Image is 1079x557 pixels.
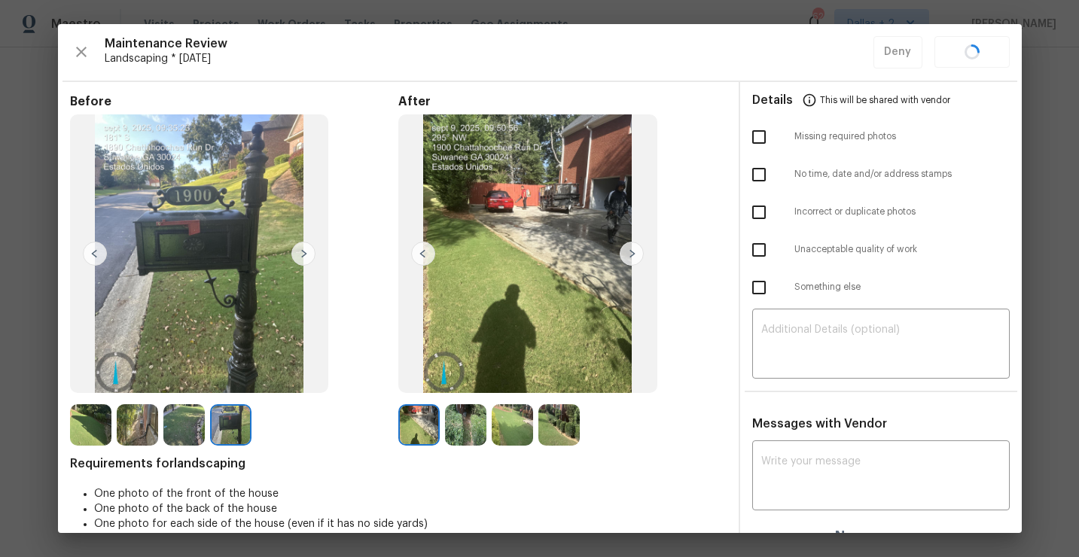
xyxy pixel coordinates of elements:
[740,118,1022,156] div: Missing required photos
[752,82,793,118] span: Details
[620,242,644,266] img: right-chevron-button-url
[794,168,1010,181] span: No time, date and/or address stamps
[794,130,1010,143] span: Missing required photos
[820,82,950,118] span: This will be shared with vendor
[398,94,727,109] span: After
[105,51,873,66] span: Landscaping * [DATE]
[105,36,873,51] span: Maintenance Review
[752,418,887,430] span: Messages with Vendor
[70,456,727,471] span: Requirements for landscaping
[411,242,435,266] img: left-chevron-button-url
[94,516,727,531] li: One photo for each side of the house (even if it has no side yards)
[70,94,398,109] span: Before
[740,193,1022,231] div: Incorrect or duplicate photos
[835,528,926,543] h4: No messages
[740,231,1022,269] div: Unacceptable quality of work
[740,269,1022,306] div: Something else
[794,243,1010,256] span: Unacceptable quality of work
[740,156,1022,193] div: No time, date and/or address stamps
[94,486,727,501] li: One photo of the front of the house
[83,242,107,266] img: left-chevron-button-url
[94,501,727,516] li: One photo of the back of the house
[794,281,1010,294] span: Something else
[794,205,1010,218] span: Incorrect or duplicate photos
[291,242,315,266] img: right-chevron-button-url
